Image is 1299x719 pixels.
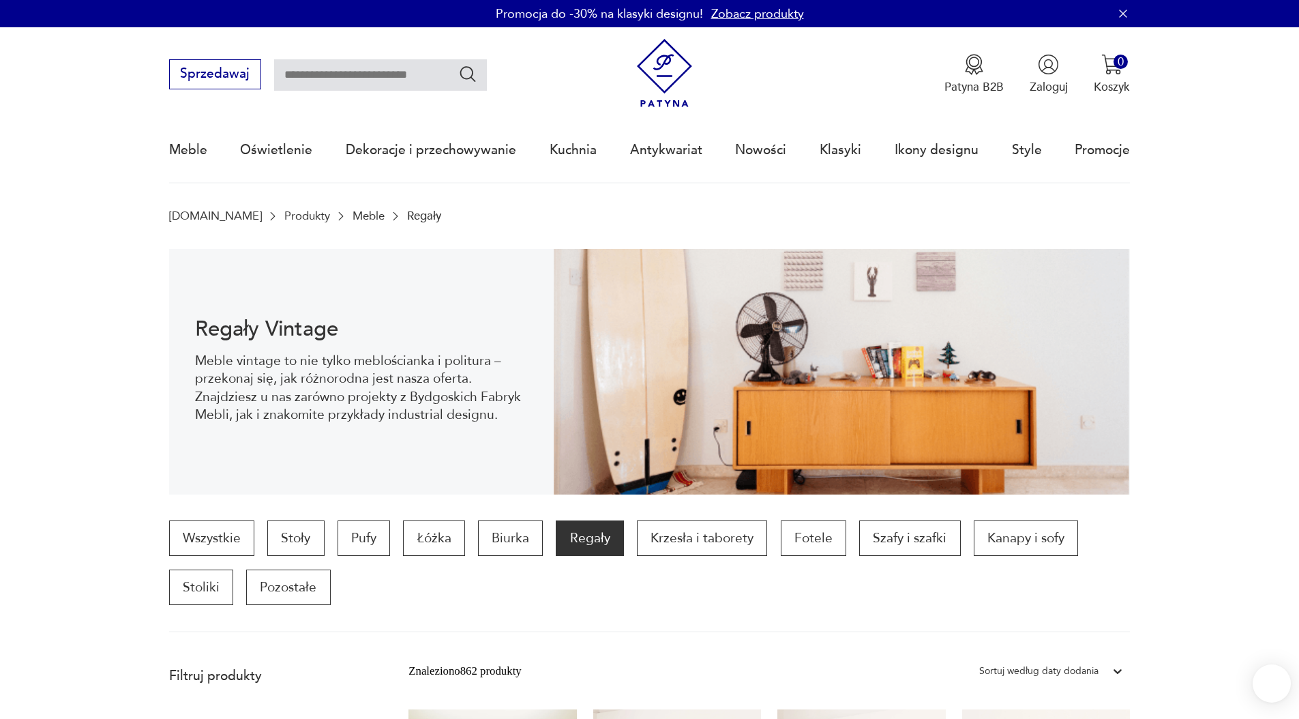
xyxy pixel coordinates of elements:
a: Pozostałe [246,570,330,605]
p: Patyna B2B [944,79,1004,95]
a: Wszystkie [169,520,254,556]
div: Znaleziono 862 produkty [408,662,521,680]
a: Promocje [1075,119,1130,181]
a: Łóżka [403,520,464,556]
a: Krzesła i taborety [637,520,767,556]
a: Sprzedawaj [169,70,261,80]
a: Antykwariat [630,119,702,181]
a: Biurka [478,520,543,556]
a: Fotele [781,520,846,556]
a: Pufy [338,520,390,556]
a: Dekoracje i przechowywanie [346,119,516,181]
p: Filtruj produkty [169,667,370,685]
a: Ikona medaluPatyna B2B [944,54,1004,95]
img: Ikona koszyka [1101,54,1122,75]
div: 0 [1114,55,1128,69]
a: Meble [353,209,385,222]
img: Ikonka użytkownika [1038,54,1059,75]
a: Oświetlenie [240,119,312,181]
a: Ikony designu [895,119,979,181]
a: Produkty [284,209,330,222]
a: [DOMAIN_NAME] [169,209,262,222]
a: Meble [169,119,207,181]
a: Kuchnia [550,119,597,181]
a: Stoły [267,520,324,556]
a: Stoliki [169,570,233,605]
p: Koszyk [1094,79,1130,95]
button: Sprzedawaj [169,59,261,89]
a: Zobacz produkty [711,5,804,23]
a: Regały [556,520,623,556]
img: Ikona medalu [964,54,985,75]
p: Promocja do -30% na klasyki designu! [496,5,703,23]
a: Klasyki [820,119,861,181]
a: Style [1012,119,1042,181]
img: dff48e7735fce9207bfd6a1aaa639af4.png [554,249,1131,495]
div: Sortuj według daty dodania [979,662,1099,680]
a: Szafy i szafki [859,520,960,556]
button: Patyna B2B [944,54,1004,95]
img: Patyna - sklep z meblami i dekoracjami vintage [630,39,699,108]
a: Kanapy i sofy [974,520,1078,556]
h1: Regały Vintage [195,319,527,339]
button: 0Koszyk [1094,54,1130,95]
p: Regały [407,209,441,222]
button: Szukaj [458,64,478,84]
p: Zaloguj [1030,79,1068,95]
a: Nowości [735,119,786,181]
button: Zaloguj [1030,54,1068,95]
p: Meble vintage to nie tylko meblościanka i politura – przekonaj się, jak różnorodna jest nasza ofe... [195,352,527,424]
iframe: Smartsupp widget button [1253,664,1291,703]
